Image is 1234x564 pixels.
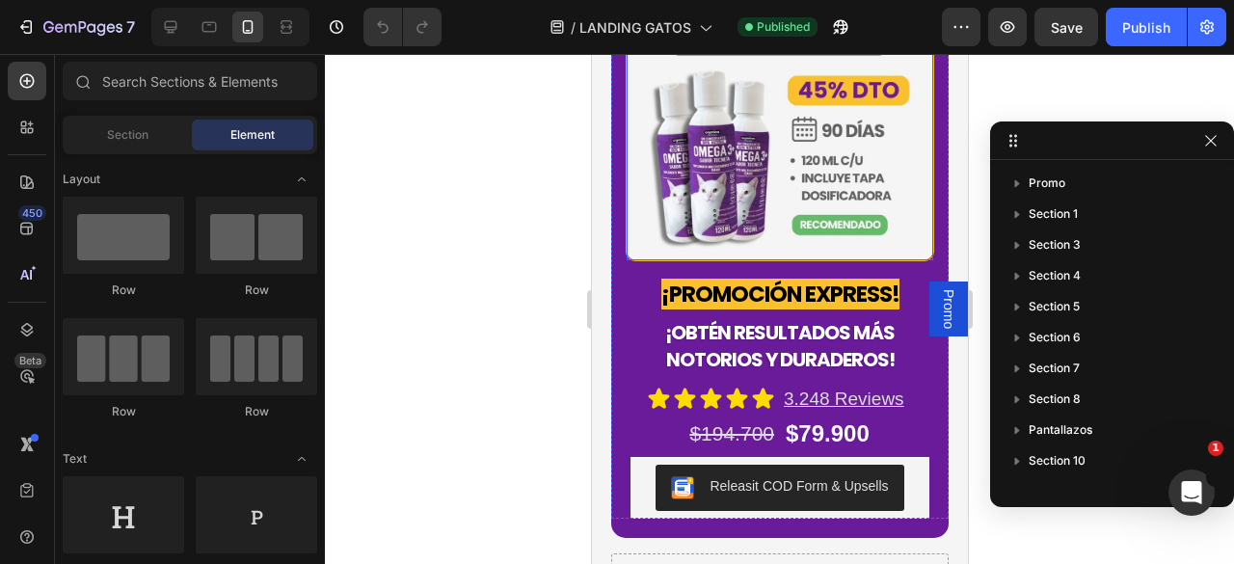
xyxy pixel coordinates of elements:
img: logo_orange.svg [31,31,46,46]
u: 3.248 Reviews [192,335,312,355]
strong: ¡promoción express! [69,225,308,255]
div: Publish [1122,17,1170,38]
a: 3.248 Reviews [192,336,312,355]
div: Row [196,282,317,299]
span: Element [230,126,275,144]
p: 7 [126,15,135,39]
img: website_grey.svg [31,50,46,66]
span: Section 3 [1029,235,1081,255]
span: Section 6 [1029,328,1081,347]
span: Text [63,450,87,468]
span: Promo [1029,174,1065,193]
s: $194.700 [97,368,182,390]
span: Layout [63,171,100,188]
strong: ¡obtén resultados más notorios y duraderos! [73,265,303,320]
button: Releasit COD Form & Upsells [64,411,311,457]
div: Dominio [101,114,148,126]
div: 450 [18,205,46,221]
span: Section 1 [1029,204,1078,224]
div: Undo/Redo [363,8,442,46]
button: Publish [1106,8,1187,46]
div: Row [63,403,184,420]
div: v 4.0.25 [54,31,94,46]
span: / [571,17,576,38]
span: Save [1051,19,1083,36]
div: Releasit COD Form & Upsells [118,422,296,443]
div: Row [196,403,317,420]
img: CKKYs5695_ICEAE=.webp [79,422,102,445]
span: Published [757,18,810,36]
div: Palabras clave [227,114,307,126]
span: Section 8 [1029,389,1081,409]
span: Section 5 [1029,297,1080,316]
span: LANDING GATOS [579,17,691,38]
img: tab_domain_overview_orange.svg [80,112,95,127]
input: Search Sections & Elements [63,62,317,100]
span: 1 [1208,441,1223,456]
strong: $79.900 [194,366,278,392]
button: 7 [8,8,144,46]
span: Section 11 [1029,482,1083,501]
span: Section 4 [1029,266,1081,285]
div: Row [63,282,184,299]
span: Section [107,126,148,144]
span: Pantallazos [1029,420,1092,440]
span: Toggle open [286,164,317,195]
div: Beta [14,353,46,368]
button: Save [1034,8,1098,46]
span: Section 7 [1029,359,1080,378]
iframe: Intercom live chat [1168,470,1215,516]
span: Section 10 [1029,451,1086,470]
div: Dominio: [DOMAIN_NAME] [50,50,216,66]
iframe: Design area [592,54,968,564]
span: Toggle open [286,443,317,474]
img: tab_keywords_by_traffic_grey.svg [205,112,221,127]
